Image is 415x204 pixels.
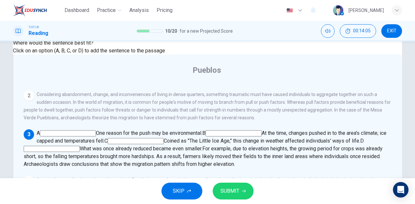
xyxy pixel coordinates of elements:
img: EduSynch logo [13,4,47,17]
span: One reason for the push may be environmental. [96,130,202,136]
span: Analysis [129,6,149,14]
div: 3 [24,129,34,140]
button: SUBMIT [213,183,254,199]
span: TOEFL® [29,25,39,29]
h1: Reading [29,29,48,37]
div: Hide [340,24,376,38]
span: Where would the sentence best fit? [13,40,95,46]
a: EduSynch logo [13,4,62,17]
button: Practice [94,5,124,16]
span: Dashboard [65,6,89,14]
button: Pricing [154,5,175,16]
span: A [37,130,40,136]
span: Click on an option (A, B, C, or D) to add the sentence to the passage [13,48,165,54]
span: Practice [97,6,116,14]
button: SKIP [161,183,202,199]
div: Mute [321,24,335,38]
span: SKIP [173,187,184,196]
span: SUBMIT [220,187,239,196]
button: EXIT [381,24,402,38]
span: D [360,138,364,144]
img: Profile picture [333,5,343,16]
span: EXIT [387,28,397,34]
span: Considering abandonment, change, and inconveniences of living in dense quarters, something trauma... [24,92,391,120]
div: 2 [24,91,34,101]
button: Analysis [127,5,151,16]
span: For example, due to elevation heights, the growing period for crops was already short, so the fal... [24,145,383,167]
span: 00:14:05 [353,28,371,34]
div: Open Intercom Messenger [393,182,409,198]
span: for a new Projected Score [180,27,233,35]
button: Dashboard [62,5,92,16]
span: C [104,138,108,144]
span: Coined as "The Little Ice Age," this change in weather affected individuals' ways of life. [164,138,360,144]
div: 4 [24,176,34,186]
img: en [286,8,294,13]
h4: Pueblos [193,65,221,75]
span: 10 / 20 [165,27,177,35]
div: [PERSON_NAME] [349,6,384,14]
button: 00:14:05 [340,24,376,38]
span: Pricing [157,6,172,14]
span: What was once already reduced became even smaller. [80,145,202,152]
span: B [202,130,206,136]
